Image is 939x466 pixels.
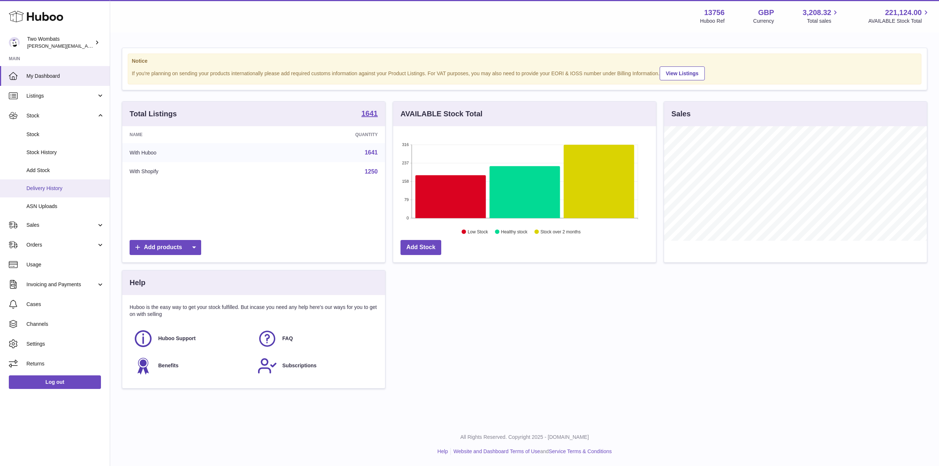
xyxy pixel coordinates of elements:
[402,179,409,183] text: 158
[26,167,104,174] span: Add Stock
[362,110,378,117] strong: 1641
[26,261,104,268] span: Usage
[26,360,104,367] span: Returns
[257,356,374,376] a: Subscriptions
[26,73,104,80] span: My Dashboard
[122,143,264,162] td: With Huboo
[400,240,441,255] a: Add Stock
[130,278,145,288] h3: Help
[264,126,385,143] th: Quantity
[132,58,917,65] strong: Notice
[438,448,448,454] a: Help
[26,149,104,156] span: Stock History
[26,185,104,192] span: Delivery History
[660,66,705,80] a: View Listings
[758,8,774,18] strong: GBP
[453,448,540,454] a: Website and Dashboard Terms of Use
[803,8,840,25] a: 3,208.32 Total sales
[282,335,293,342] span: FAQ
[885,8,922,18] span: 221,124.00
[549,448,612,454] a: Service Terms & Conditions
[26,112,97,119] span: Stock
[133,329,250,349] a: Huboo Support
[26,222,97,229] span: Sales
[132,65,917,80] div: If you're planning on sending your products internationally please add required customs informati...
[27,36,93,50] div: Two Wombats
[122,162,264,181] td: With Shopify
[26,301,104,308] span: Cases
[26,131,104,138] span: Stock
[803,8,831,18] span: 3,208.32
[26,281,97,288] span: Invoicing and Payments
[400,109,482,119] h3: AVAILABLE Stock Total
[257,329,374,349] a: FAQ
[406,216,409,220] text: 0
[27,43,186,49] span: [PERSON_NAME][EMAIL_ADDRESS][PERSON_NAME][DOMAIN_NAME]
[158,362,178,369] span: Benefits
[122,126,264,143] th: Name
[807,18,840,25] span: Total sales
[133,356,250,376] a: Benefits
[9,37,20,48] img: philip.carroll@twowombats.com
[365,168,378,175] a: 1250
[282,362,316,369] span: Subscriptions
[130,109,177,119] h3: Total Listings
[402,142,409,147] text: 316
[753,18,774,25] div: Currency
[451,448,612,455] li: and
[26,203,104,210] span: ASN Uploads
[26,241,97,248] span: Orders
[540,229,580,234] text: Stock over 2 months
[365,149,378,156] a: 1641
[468,229,488,234] text: Low Stock
[868,8,930,25] a: 221,124.00 AVAILABLE Stock Total
[158,335,196,342] span: Huboo Support
[402,161,409,165] text: 237
[9,375,101,389] a: Log out
[404,197,409,202] text: 79
[130,304,378,318] p: Huboo is the easy way to get your stock fulfilled. But incase you need any help here's our ways f...
[704,8,725,18] strong: 13756
[26,341,104,347] span: Settings
[700,18,725,25] div: Huboo Ref
[362,110,378,119] a: 1641
[26,92,97,99] span: Listings
[130,240,201,255] a: Add products
[868,18,930,25] span: AVAILABLE Stock Total
[501,229,528,234] text: Healthy stock
[671,109,690,119] h3: Sales
[26,321,104,328] span: Channels
[116,434,933,441] p: All Rights Reserved. Copyright 2025 - [DOMAIN_NAME]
